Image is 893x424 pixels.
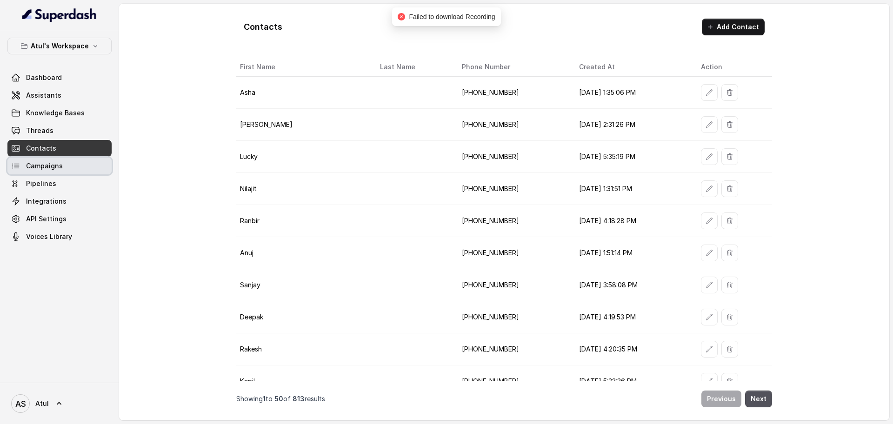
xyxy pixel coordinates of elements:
[7,69,112,86] a: Dashboard
[373,58,454,77] th: Last Name
[7,38,112,54] button: Atul's Workspace
[7,228,112,245] a: Voices Library
[7,211,112,227] a: API Settings
[572,173,693,205] td: [DATE] 1:31:51 PM
[236,365,373,397] td: Kapil
[26,161,63,171] span: Campaigns
[236,394,325,404] p: Showing to of results
[35,399,49,408] span: Atul
[454,237,572,269] td: [PHONE_NUMBER]
[454,205,572,237] td: [PHONE_NUMBER]
[26,144,56,153] span: Contacts
[263,395,266,403] span: 1
[454,269,572,301] td: [PHONE_NUMBER]
[236,77,373,109] td: Asha
[31,40,89,52] p: Atul's Workspace
[236,141,373,173] td: Lucky
[236,269,373,301] td: Sanjay
[572,301,693,333] td: [DATE] 4:19:53 PM
[7,193,112,210] a: Integrations
[572,109,693,141] td: [DATE] 2:31:26 PM
[454,109,572,141] td: [PHONE_NUMBER]
[701,391,741,407] button: Previous
[572,333,693,365] td: [DATE] 4:20:35 PM
[7,122,112,139] a: Threads
[398,13,405,20] span: close-circle
[454,141,572,173] td: [PHONE_NUMBER]
[26,73,62,82] span: Dashboard
[236,333,373,365] td: Rakesh
[572,269,693,301] td: [DATE] 3:58:08 PM
[236,173,373,205] td: Nilajit
[274,395,283,403] span: 50
[236,301,373,333] td: Deepak
[236,58,373,77] th: First Name
[15,399,26,409] text: AS
[409,13,495,20] span: Failed to download Recording
[572,77,693,109] td: [DATE] 1:35:06 PM
[7,175,112,192] a: Pipelines
[572,237,693,269] td: [DATE] 1:51:14 PM
[22,7,97,22] img: light.svg
[572,58,693,77] th: Created At
[454,301,572,333] td: [PHONE_NUMBER]
[693,58,772,77] th: Action
[454,333,572,365] td: [PHONE_NUMBER]
[26,126,53,135] span: Threads
[26,232,72,241] span: Voices Library
[7,140,112,157] a: Contacts
[454,365,572,397] td: [PHONE_NUMBER]
[26,108,85,118] span: Knowledge Bases
[236,385,772,413] nav: Pagination
[26,179,56,188] span: Pipelines
[572,141,693,173] td: [DATE] 5:35:19 PM
[26,91,61,100] span: Assistants
[26,197,67,206] span: Integrations
[7,391,112,417] a: Atul
[702,19,765,35] button: Add Contact
[244,20,282,34] h1: Contacts
[454,58,572,77] th: Phone Number
[293,395,305,403] span: 813
[7,87,112,104] a: Assistants
[454,173,572,205] td: [PHONE_NUMBER]
[236,109,373,141] td: [PERSON_NAME]
[745,391,772,407] button: Next
[572,365,693,397] td: [DATE] 5:33:36 PM
[236,205,373,237] td: Ranbir
[7,158,112,174] a: Campaigns
[236,237,373,269] td: Anuj
[7,105,112,121] a: Knowledge Bases
[454,77,572,109] td: [PHONE_NUMBER]
[26,214,67,224] span: API Settings
[572,205,693,237] td: [DATE] 4:18:28 PM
